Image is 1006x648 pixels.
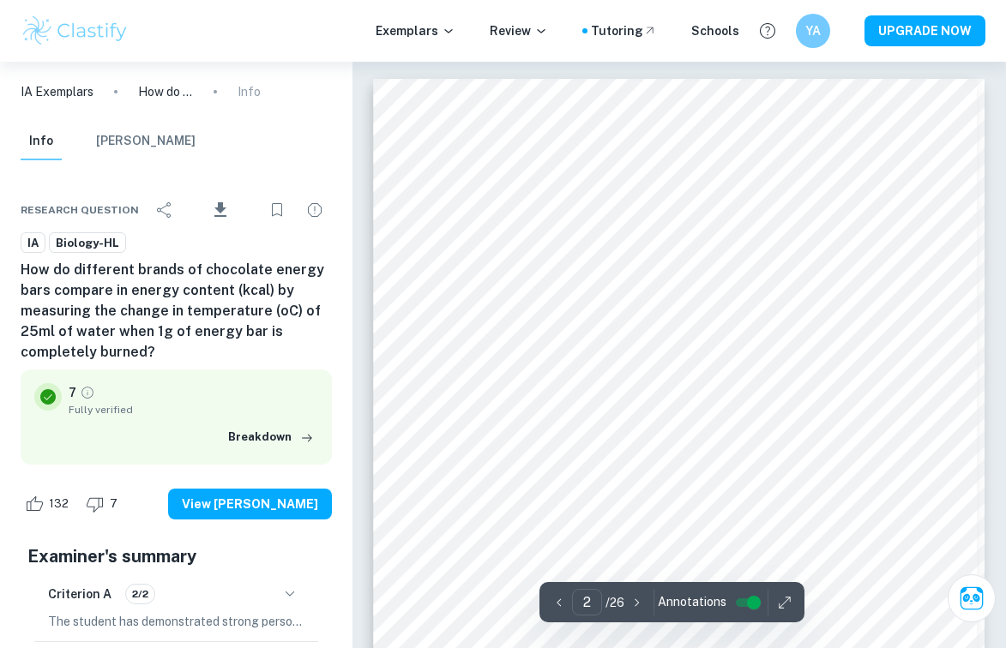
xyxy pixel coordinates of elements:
div: Download [185,188,256,232]
div: Report issue [298,193,332,227]
span: Research question [21,202,139,218]
span: Fully verified [69,402,318,417]
button: YA [796,14,830,48]
h6: How do different brands of chocolate energy bars compare in energy content (kcal) by measuring th... [21,260,332,363]
p: Exemplars [376,21,455,40]
p: 7 [69,383,76,402]
a: Schools [691,21,739,40]
a: IA Exemplars [21,82,93,101]
button: Help and Feedback [753,16,782,45]
p: How do different brands of chocolate energy bars compare in energy content (kcal) by measuring th... [138,82,193,101]
button: Breakdown [224,424,318,450]
p: Info [238,82,261,101]
span: Annotations [658,593,726,611]
button: UPGRADE NOW [864,15,985,46]
h5: Examiner's summary [27,543,325,569]
div: Dislike [81,490,127,518]
p: / 26 [605,593,624,612]
p: The student has demonstrated strong personal input and initiative in designing and conducting the... [48,612,304,631]
span: 7 [100,495,127,513]
p: Review [490,21,548,40]
button: Ask Clai [948,574,996,622]
div: Bookmark [260,193,294,227]
span: 132 [39,495,78,513]
img: Clastify logo [21,14,130,48]
a: Biology-HL [49,232,126,254]
h6: YA [804,21,823,40]
div: Like [21,490,78,518]
a: Grade fully verified [80,385,95,400]
a: IA [21,232,45,254]
button: [PERSON_NAME] [96,123,196,160]
h6: Criterion A [48,585,111,603]
span: 2/2 [126,586,154,602]
div: Share [148,193,182,227]
span: IA [21,235,45,252]
button: View [PERSON_NAME] [168,489,332,519]
span: Biology-HL [50,235,125,252]
button: Info [21,123,62,160]
a: Tutoring [591,21,657,40]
